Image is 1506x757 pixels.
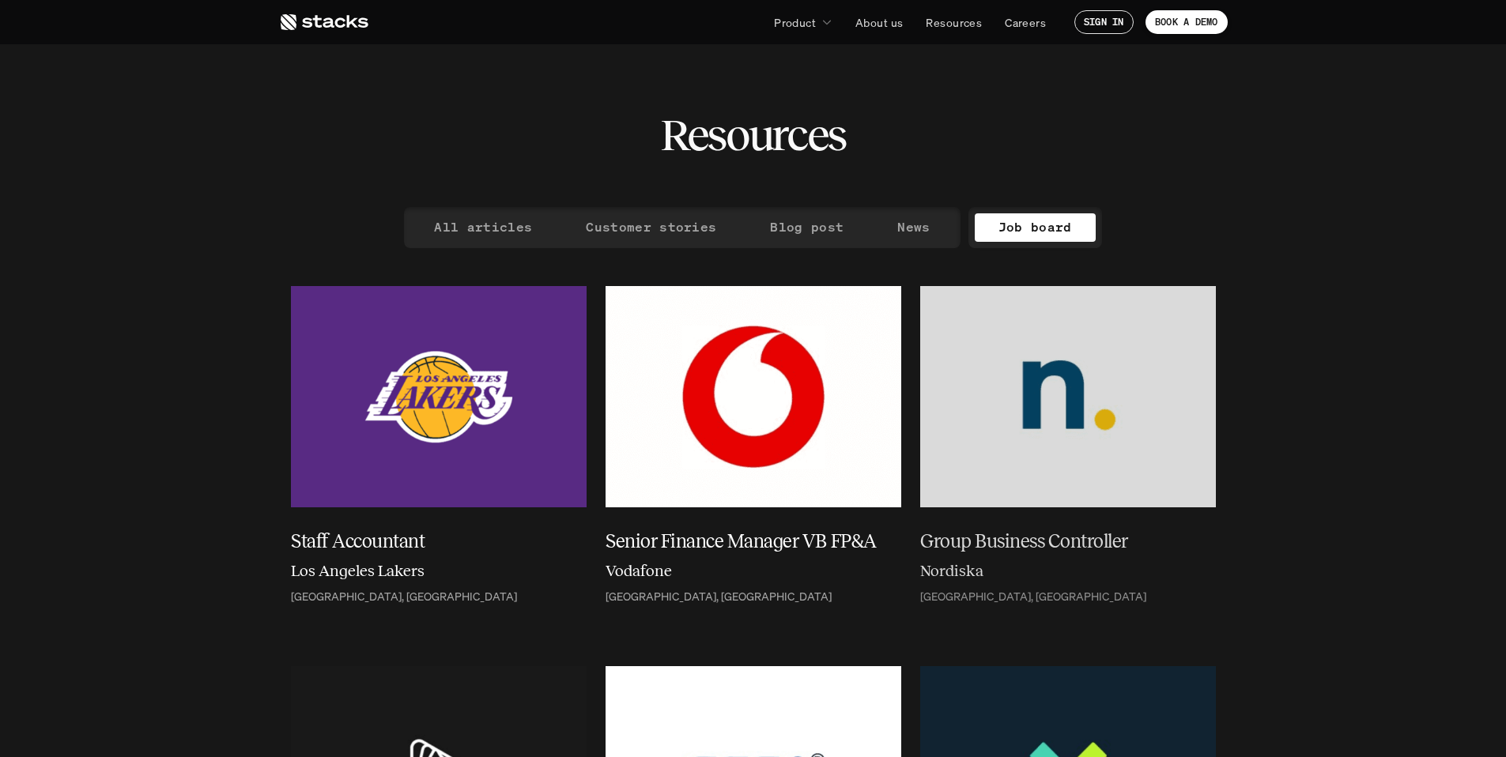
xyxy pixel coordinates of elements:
[606,590,832,604] p: [GEOGRAPHIC_DATA], [GEOGRAPHIC_DATA]
[920,559,983,582] h6: Nordiska
[586,216,716,239] p: Customer stories
[975,213,1096,242] a: Job board
[874,213,953,242] a: News
[920,590,1216,604] a: [GEOGRAPHIC_DATA], [GEOGRAPHIC_DATA]
[606,527,882,556] h5: Senior Finance Manager VB FP&A
[660,111,846,160] h2: Resources
[606,559,901,587] a: Vodafone
[897,216,930,239] p: News
[291,527,568,556] h5: Staff Accountant
[1146,10,1228,34] a: BOOK A DEMO
[291,559,587,587] a: Los Angeles Lakers
[1155,17,1218,28] p: BOOK A DEMO
[920,527,1216,556] a: Group Business Controller
[774,14,816,31] p: Product
[291,590,517,604] p: [GEOGRAPHIC_DATA], [GEOGRAPHIC_DATA]
[1005,14,1046,31] p: Careers
[291,559,425,582] h6: Los Angeles Lakers
[995,8,1055,36] a: Careers
[291,527,587,556] a: Staff Accountant
[606,559,672,582] h6: Vodafone
[920,559,1216,587] a: Nordiska
[920,590,1146,604] p: [GEOGRAPHIC_DATA], [GEOGRAPHIC_DATA]
[291,590,587,604] a: [GEOGRAPHIC_DATA], [GEOGRAPHIC_DATA]
[1074,10,1134,34] a: SIGN IN
[926,14,982,31] p: Resources
[434,216,532,239] p: All articles
[916,8,991,36] a: Resources
[920,527,1197,556] h5: Group Business Controller
[606,527,901,556] a: Senior Finance Manager VB FP&A
[562,213,740,242] a: Customer stories
[855,14,903,31] p: About us
[606,590,901,604] a: [GEOGRAPHIC_DATA], [GEOGRAPHIC_DATA]
[410,213,556,242] a: All articles
[998,216,1072,239] p: Job board
[746,213,867,242] a: Blog post
[1084,17,1124,28] p: SIGN IN
[770,216,844,239] p: Blog post
[846,8,912,36] a: About us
